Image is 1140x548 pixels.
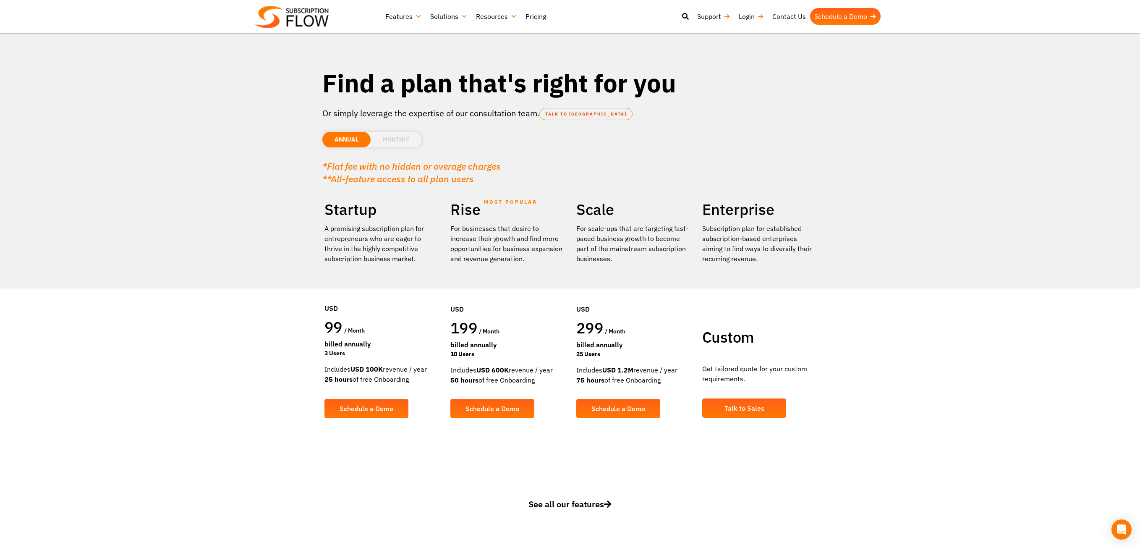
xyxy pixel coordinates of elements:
[322,160,501,172] em: *Flat fee with no hidden or overage charges
[324,200,438,219] h2: Startup
[324,278,438,317] div: USD
[702,223,816,264] p: Subscription plan for established subscription-based enterprises aiming to find ways to diversify...
[465,405,519,412] span: Schedule a Demo
[450,350,564,359] div: 10 Users
[322,498,818,523] a: See all our features
[576,200,690,219] h2: Scale
[602,366,633,374] strong: USD 1.2M
[324,399,408,418] a: Schedule a Demo
[702,327,754,347] span: Custom
[1111,519,1132,540] div: Open Intercom Messenger
[324,349,438,358] div: 3 Users
[450,318,477,338] span: 199
[479,328,499,335] span: / month
[724,405,764,412] span: Talk to Sales
[576,318,603,338] span: 299
[735,8,768,25] a: Login
[702,364,816,384] p: Get tailored quote for your custom requirements.
[324,317,343,337] span: 99
[322,107,818,120] p: Or simply leverage the expertise of our consultation team.
[340,405,393,412] span: Schedule a Demo
[576,399,660,418] a: Schedule a Demo
[324,339,438,349] div: Billed Annually
[450,340,564,350] div: Billed Annually
[450,279,564,318] div: USD
[576,376,604,384] strong: 75 hours
[605,328,625,335] span: / month
[702,399,786,418] a: Talk to Sales
[693,8,735,25] a: Support
[324,364,438,384] div: Includes revenue / year of free Onboarding
[450,200,564,219] h2: Rise
[702,200,816,219] h2: Enterprise
[576,365,690,385] div: Includes revenue / year of free Onboarding
[322,173,474,185] em: **All-feature access to all plan users
[344,327,365,334] span: / month
[450,376,478,384] strong: 50 hours
[381,8,426,25] a: Features
[450,399,534,418] a: Schedule a Demo
[450,365,564,385] div: Includes revenue / year of free Onboarding
[539,108,633,120] a: TALK TO [GEOGRAPHIC_DATA]
[371,132,422,147] li: MONTHLY
[576,223,690,264] div: For scale-ups that are targeting fast-paced business growth to become part of the mainstream subs...
[472,8,521,25] a: Resources
[255,6,329,28] img: Subscriptionflow
[768,8,810,25] a: Contact Us
[576,279,690,318] div: USD
[322,67,818,99] h1: Find a plan that's right for you
[521,8,550,25] a: Pricing
[528,498,612,510] span: See all our features
[350,365,383,373] strong: USD 100K
[576,350,690,359] div: 25 Users
[810,8,881,25] a: Schedule a Demo
[450,223,564,264] div: For businesses that desire to increase their growth and find more opportunities for business expa...
[324,223,438,264] p: A promising subscription plan for entrepreneurs who are eager to thrive in the highly competitive...
[576,340,690,350] div: Billed Annually
[426,8,472,25] a: Solutions
[322,132,371,147] li: ANNUAL
[484,192,537,212] span: MOST POPULAR
[476,366,509,374] strong: USD 600K
[324,375,353,383] strong: 25 hours
[591,405,645,412] span: Schedule a Demo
